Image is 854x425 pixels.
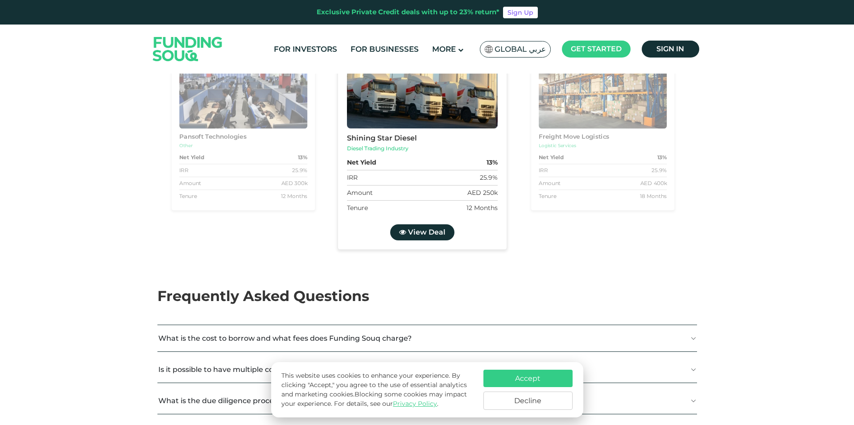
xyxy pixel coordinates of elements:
strong: Net Yield [539,153,564,161]
button: What is the due diligence process for businesses? [157,388,697,414]
a: Sign Up [503,7,538,18]
div: Tenure [347,203,367,213]
a: Privacy Policy [393,400,437,408]
span: More [432,45,456,54]
button: Decline [483,392,573,410]
div: Amount [347,188,372,198]
div: 18 Months [640,192,667,200]
img: Business Image [347,39,497,128]
span: For details, see our . [334,400,438,408]
button: Is it possible to have multiple contract facilities on the platform? [157,356,697,383]
div: Amount [179,179,201,187]
strong: 13% [657,153,667,161]
div: 25.9% [292,166,307,174]
div: Amount [539,179,561,187]
span: Blocking some cookies may impact your experience. [281,390,467,408]
div: Shining Star Diesel [347,133,497,144]
strong: 13% [297,153,307,161]
img: Business Image [179,53,307,128]
div: Tenure [539,192,557,200]
a: Sign in [642,41,699,58]
a: For Businesses [348,42,421,57]
div: Freight Move Logistics [539,132,667,141]
div: Other [179,142,307,149]
div: 12 Months [281,192,307,200]
strong: Net Yield [179,153,204,161]
p: This website uses cookies to enhance your experience. By clicking "Accept," you agree to the use ... [281,371,474,408]
div: Pansoft Technologies [179,132,307,141]
div: 25.9% [479,173,497,182]
strong: 13% [486,158,497,167]
img: SA Flag [485,45,493,53]
div: 25.9% [652,166,667,174]
button: What is the cost to borrow and what fees does Funding Souq charge? [157,325,697,351]
div: Logistic Services [539,142,667,149]
div: AED 300k [281,179,307,187]
div: AED 400k [640,179,667,187]
div: AED 250k [467,188,497,198]
strong: Net Yield [347,158,376,167]
div: IRR [539,166,548,174]
span: Frequently Asked Questions [157,287,369,305]
div: IRR [179,166,188,174]
span: View Deal [408,228,445,236]
button: Accept [483,370,573,387]
a: For Investors [272,42,339,57]
div: Tenure [179,192,197,200]
div: IRR [347,173,357,182]
div: Diesel Trading Industry [347,144,497,153]
div: 12 Months [466,203,497,213]
span: Global عربي [495,44,546,54]
span: Get started [571,45,622,53]
img: Logo [144,26,231,71]
a: View Deal [390,224,454,240]
img: Business Image [539,53,667,128]
div: Exclusive Private Credit deals with up to 23% return* [317,7,499,17]
span: Sign in [656,45,684,53]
